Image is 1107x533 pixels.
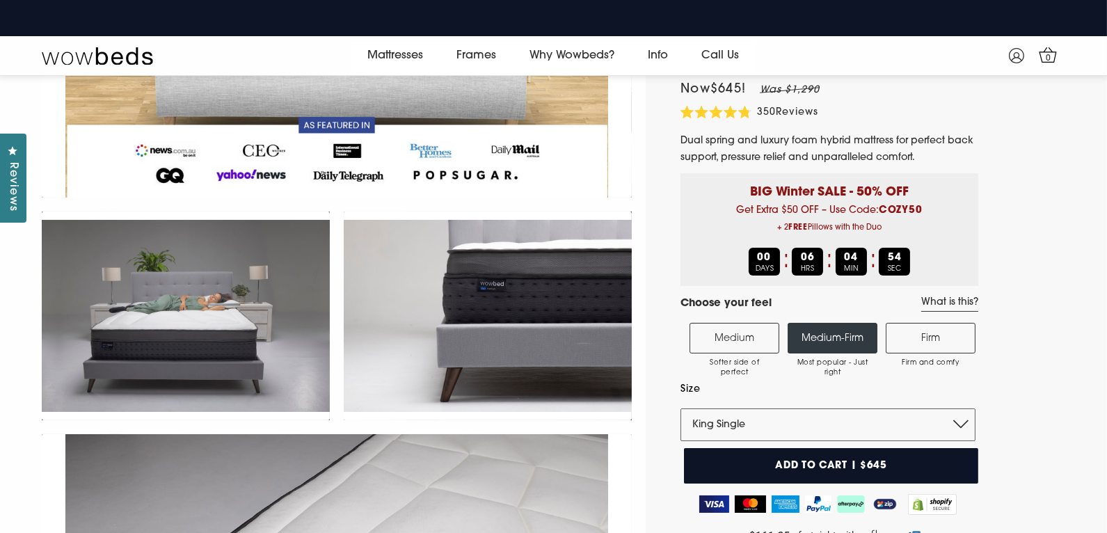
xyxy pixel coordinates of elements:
a: Info [631,36,685,75]
label: Firm [886,323,975,353]
b: 06 [801,253,815,263]
span: Reviews [3,162,22,212]
b: COZY50 [879,205,923,216]
span: + 2 Pillows with the Duo [691,219,968,237]
b: 04 [844,253,858,263]
span: Dual spring and luxury foam hybrid mattress for perfect back support, pressure relief and unparal... [680,136,973,163]
div: SEC [879,248,910,276]
label: Medium-Firm [788,323,877,353]
img: Shopify secure badge [908,494,957,515]
b: FREE [788,224,808,232]
div: 350Reviews [680,105,818,121]
b: 00 [757,253,771,263]
img: MasterCard Logo [735,495,766,513]
button: Add to cart | $645 [684,448,978,484]
h4: Choose your feel [680,296,772,312]
label: Medium [690,323,779,353]
b: 54 [888,253,902,263]
span: Softer side of perfect [697,358,772,378]
a: Why Wowbeds? [513,36,631,75]
a: Mattresses [351,36,440,75]
span: Reviews [776,107,818,118]
img: Wow Beds Logo [42,46,153,65]
span: 0 [1042,51,1056,65]
img: American Express Logo [772,495,800,513]
img: PayPal Logo [805,495,831,513]
div: MIN [836,248,867,276]
div: HRS [792,248,823,276]
span: Firm and comfy [893,358,968,368]
a: Frames [440,36,513,75]
p: BIG Winter SALE - 50% OFF [691,173,968,202]
span: Get Extra $50 OFF – Use Code: [691,205,968,237]
a: What is this? [921,296,978,312]
em: Was $1,290 [760,85,820,95]
span: 350 [757,107,776,118]
img: ZipPay Logo [870,495,900,513]
img: Visa Logo [699,495,729,513]
a: 0 [1036,42,1060,67]
a: Call Us [685,36,756,75]
img: AfterPay Logo [837,495,865,513]
label: Size [680,381,975,398]
div: DAYS [749,248,780,276]
span: Now $645 ! [680,83,746,96]
span: Most popular - Just right [795,358,870,378]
